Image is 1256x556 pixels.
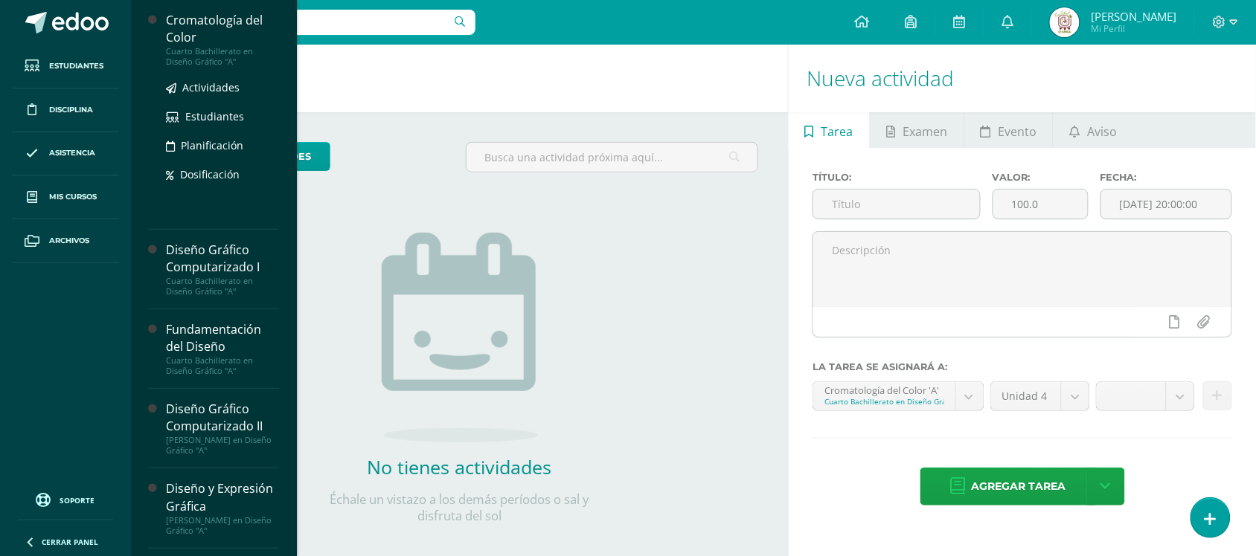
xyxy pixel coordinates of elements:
a: Aviso [1054,112,1133,148]
a: Archivos [12,219,119,263]
a: Soporte [18,489,113,509]
a: Estudiantes [166,108,279,125]
a: Examen [871,112,964,148]
h1: Actividades [149,45,770,112]
a: Estudiantes [12,45,119,88]
div: Cromatología del Color 'A' [824,382,943,396]
span: Evento [998,114,1036,149]
label: La tarea se asignará a: [813,361,1232,372]
span: Soporte [60,495,95,505]
span: Estudiantes [49,60,103,72]
div: Cuarto Bachillerato en Diseño Gráfico "A" [166,355,279,376]
div: Cuarto Bachillerato en Diseño Gráfico [824,396,943,407]
a: Mis cursos [12,175,119,219]
span: Aviso [1087,114,1117,149]
div: Cromatología del Color [166,12,279,46]
a: Cromatología del ColorCuarto Bachillerato en Diseño Gráfico "A" [166,12,279,67]
a: Diseño Gráfico Computarizado ICuarto Bachillerato en Diseño Gráfico "A" [166,242,279,297]
div: [PERSON_NAME] en Diseño Gráfico "A" [166,515,279,536]
a: Cromatología del Color 'A'Cuarto Bachillerato en Diseño Gráfico [813,382,983,410]
a: Unidad 4 [991,382,1090,410]
label: Fecha: [1100,172,1232,183]
div: Diseño Gráfico Computarizado I [166,242,279,276]
input: Busca un usuario... [141,10,475,35]
span: Actividades [182,80,240,94]
a: Planificación [166,137,279,154]
span: [PERSON_NAME] [1091,9,1176,24]
span: Archivos [49,235,89,247]
span: Agregar tarea [972,468,1066,505]
label: Título: [813,172,981,183]
div: Diseño y Expresión Gráfica [166,480,279,514]
span: Unidad 4 [1002,382,1051,410]
a: Evento [964,112,1053,148]
a: Diseño y Expresión Gráfica[PERSON_NAME] en Diseño Gráfico "A" [166,480,279,535]
img: d206d231dec757ad3def1bb36c10d9f2.png [1050,7,1080,37]
span: Asistencia [49,147,95,159]
div: Cuarto Bachillerato en Diseño Gráfico "A" [166,46,279,67]
a: Asistencia [12,132,119,176]
img: no_activities.png [382,233,538,442]
span: Examen [903,114,947,149]
input: Título [813,190,980,219]
input: Busca una actividad próxima aquí... [467,143,758,172]
div: Diseño Gráfico Computarizado II [166,401,279,435]
p: Échale un vistazo a los demás períodos o sal y disfruta del sol [311,491,609,524]
a: Tarea [789,112,869,148]
a: Dosificación [166,166,279,183]
span: Disciplina [49,104,93,116]
span: Mi Perfil [1091,22,1176,35]
span: Cerrar panel [42,537,98,547]
span: Planificación [181,138,243,152]
div: Cuarto Bachillerato en Diseño Gráfico "A" [166,276,279,297]
span: Mis cursos [49,191,97,203]
a: Diseño Gráfico Computarizado II[PERSON_NAME] en Diseño Gráfico "A" [166,401,279,456]
div: [PERSON_NAME] en Diseño Gráfico "A" [166,435,279,456]
input: Puntos máximos [993,190,1088,219]
label: Valor: [993,172,1089,183]
h2: No tienes actividades [311,454,609,479]
span: Tarea [821,114,853,149]
span: Dosificación [180,167,240,181]
input: Fecha de entrega [1101,190,1231,219]
a: Actividades [166,79,279,96]
div: Fundamentación del Diseño [166,321,279,355]
a: Fundamentación del DiseñoCuarto Bachillerato en Diseño Gráfico "A" [166,321,279,376]
h1: Nueva actividad [807,45,1238,112]
span: Estudiantes [185,109,244,123]
a: Disciplina [12,88,119,132]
